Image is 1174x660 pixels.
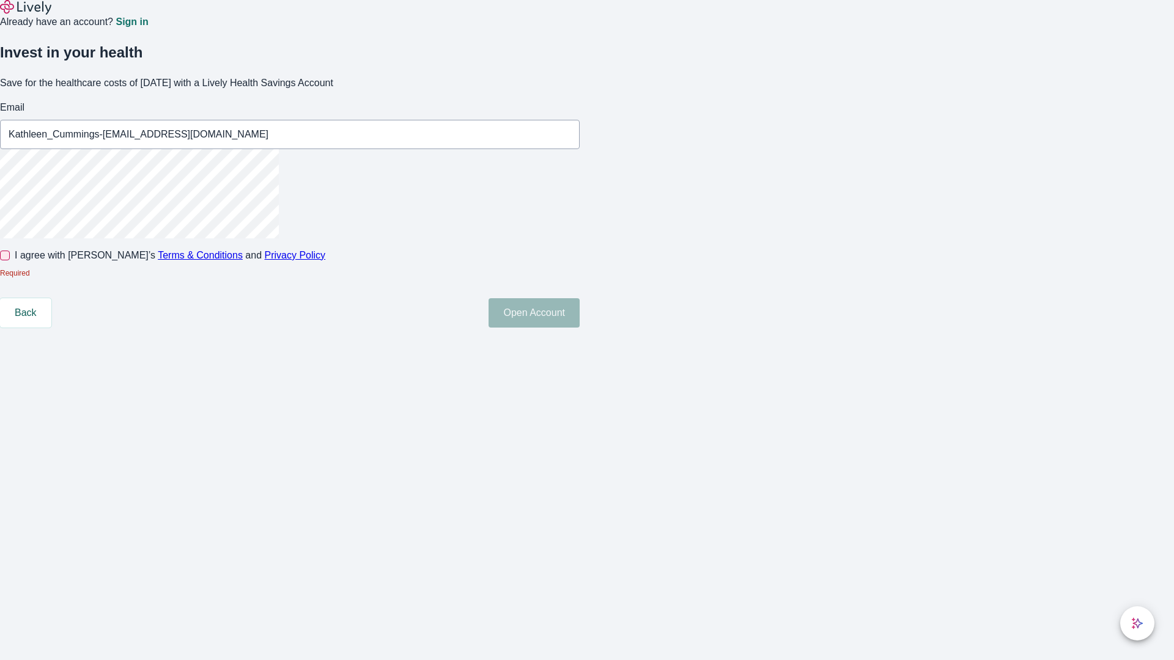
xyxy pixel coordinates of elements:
button: chat [1120,606,1154,640]
a: Terms & Conditions [158,250,243,260]
svg: Lively AI Assistant [1131,617,1143,629]
a: Privacy Policy [265,250,326,260]
a: Sign in [116,17,148,27]
span: I agree with [PERSON_NAME]’s and [15,248,325,263]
